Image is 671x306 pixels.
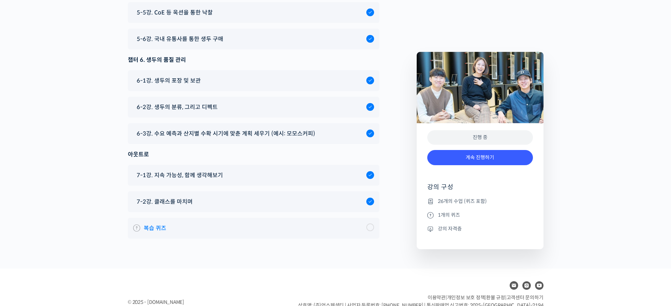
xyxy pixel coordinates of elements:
[137,102,218,112] span: 6-2강. 생두의 분류, 그리고 디펙트
[133,34,374,44] a: 5-6강. 국내 유통사를 통한 생두 구매
[133,76,374,85] a: 6-1강. 생두의 포장 및 보관
[91,224,135,241] a: 설정
[133,223,374,233] a: 복습 퀴즈
[427,150,533,165] a: 계속 진행하기
[133,170,374,180] a: 7-1강. 지속 가능성, 함께 생각해보기
[428,294,446,301] a: 이용약관
[427,211,533,219] li: 1개의 퀴즈
[133,129,374,138] a: 6-3강. 수요 예측과 산지별 수확 시기에 맞춘 계획 세우기 (예시: 모모스커피)
[427,197,533,205] li: 26개의 수업 (퀴즈 포함)
[128,55,379,65] div: 챕터 6. 생두의 품질 관리
[128,150,379,159] div: 아웃트로
[133,102,374,112] a: 6-2강. 생두의 분류, 그리고 디펙트
[22,234,26,240] span: 홈
[447,294,485,301] a: 개인정보 보호 정책
[507,294,543,301] span: 고객센터 문의하기
[427,130,533,145] div: 진행 중
[486,294,505,301] a: 환불 규정
[109,234,117,240] span: 설정
[137,8,213,17] span: 5-5강. CoE 등 옥션을 통한 낙찰
[144,223,166,233] span: 복습 퀴즈
[137,76,201,85] span: 6-1강. 생두의 포장 및 보관
[133,197,374,206] a: 7-2강. 클래스를 마치며
[133,8,374,17] a: 5-5강. CoE 등 옥션을 통한 낙찰
[64,235,73,240] span: 대화
[137,197,193,206] span: 7-2강. 클래스를 마치며
[137,34,223,44] span: 5-6강. 국내 유통사를 통한 생두 구매
[427,224,533,233] li: 강의 자격증
[137,170,223,180] span: 7-1강. 지속 가능성, 함께 생각해보기
[2,224,46,241] a: 홈
[137,129,315,138] span: 6-3강. 수요 예측과 산지별 수확 시기에 맞춘 계획 세우기 (예시: 모모스커피)
[46,224,91,241] a: 대화
[427,183,533,197] h4: 강의 구성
